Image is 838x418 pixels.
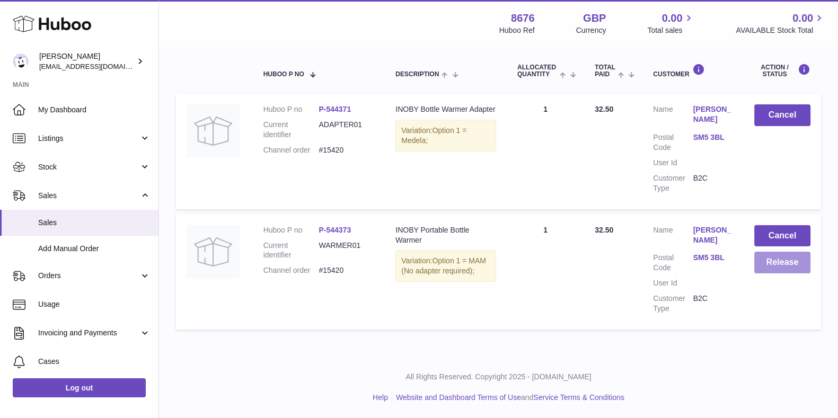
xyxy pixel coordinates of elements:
div: Variation: [395,120,496,152]
span: 0.00 [792,11,813,25]
a: Log out [13,378,146,397]
div: INOBY Bottle Warmer Adapter [395,104,496,114]
dd: ADAPTER01 [319,120,374,140]
dd: B2C [693,173,733,193]
div: Action / Status [754,64,810,78]
button: Cancel [754,104,810,126]
span: ALLOCATED Quantity [517,64,557,78]
span: AVAILABLE Stock Total [736,25,825,35]
p: All Rights Reserved. Copyright 2025 - [DOMAIN_NAME] [167,372,830,382]
span: Invoicing and Payments [38,328,139,338]
span: My Dashboard [38,105,151,115]
div: Variation: [395,250,496,282]
span: Huboo P no [263,71,304,78]
button: Cancel [754,225,810,247]
button: Release [754,252,810,273]
a: P-544371 [319,105,351,113]
span: Usage [38,299,151,309]
span: 32.50 [595,226,613,234]
img: no-photo.jpg [187,225,240,278]
div: INOBY Portable Bottle Warmer [395,225,496,245]
dd: #15420 [319,145,374,155]
a: SM5 3BL [693,253,733,263]
dt: Huboo P no [263,225,319,235]
span: Stock [38,162,139,172]
dt: Name [653,225,693,248]
div: [PERSON_NAME] [39,51,135,72]
dt: Channel order [263,265,319,275]
dd: #15420 [319,265,374,275]
span: Total sales [647,25,694,35]
td: 1 [507,215,584,330]
a: 0.00 AVAILABLE Stock Total [736,11,825,35]
img: no-photo.jpg [187,104,240,157]
dt: Customer Type [653,294,693,314]
strong: 8676 [511,11,535,25]
a: Service Terms & Conditions [533,393,624,402]
span: Add Manual Order [38,244,151,254]
span: Description [395,71,439,78]
a: Help [373,393,388,402]
span: Orders [38,271,139,281]
a: Website and Dashboard Terms of Use [396,393,521,402]
div: Huboo Ref [499,25,535,35]
span: Cases [38,357,151,367]
span: Sales [38,191,139,201]
dt: User Id [653,278,693,288]
a: SM5 3BL [693,132,733,143]
div: Currency [576,25,606,35]
dd: WARMER01 [319,241,374,261]
span: Option 1 = MAM (No adapter required); [401,256,486,275]
dt: Current identifier [263,241,319,261]
div: Customer [653,64,733,78]
td: 1 [507,94,584,209]
a: P-544373 [319,226,351,234]
dt: Postal Code [653,253,693,273]
dt: Huboo P no [263,104,319,114]
dt: Customer Type [653,173,693,193]
dt: User Id [653,158,693,168]
a: [PERSON_NAME] [693,225,733,245]
img: hello@inoby.co.uk [13,54,29,69]
span: Listings [38,134,139,144]
li: and [392,393,624,403]
span: 32.50 [595,105,613,113]
strong: GBP [583,11,606,25]
a: 0.00 Total sales [647,11,694,35]
span: Total paid [595,64,615,78]
dt: Postal Code [653,132,693,153]
a: [PERSON_NAME] [693,104,733,124]
span: Option 1 = Medela; [401,126,466,145]
dt: Current identifier [263,120,319,140]
span: [EMAIL_ADDRESS][DOMAIN_NAME] [39,62,156,70]
span: Sales [38,218,151,228]
span: 0.00 [662,11,683,25]
dt: Channel order [263,145,319,155]
dd: B2C [693,294,733,314]
dt: Name [653,104,693,127]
